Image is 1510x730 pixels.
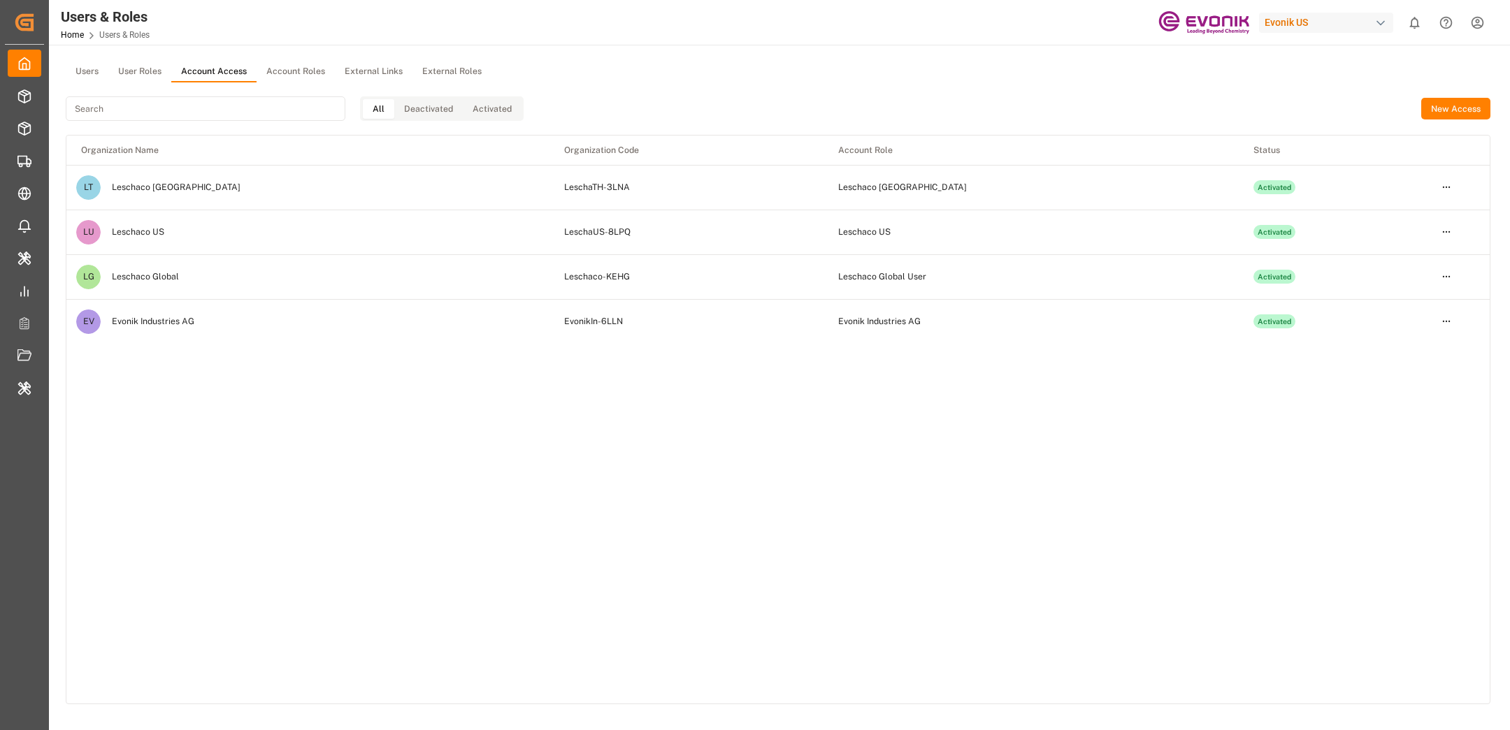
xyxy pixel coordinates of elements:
[1253,314,1296,328] div: Activated
[61,6,150,27] div: Users & Roles
[1253,225,1296,239] div: Activated
[1158,10,1249,35] img: Evonik-brand-mark-Deep-Purple-RGB.jpeg_1700498283.jpeg
[549,254,824,299] td: Leschaco-KEHG
[1430,7,1462,38] button: Help Center
[66,61,108,82] button: Users
[61,30,84,40] a: Home
[1259,9,1399,36] button: Evonik US
[549,165,824,210] td: LeschaTH-3LNA
[76,265,101,289] span: LG
[1253,270,1296,284] div: Activated
[1253,180,1296,194] div: Activated
[824,210,1239,254] td: Leschaco US
[76,175,101,200] span: LT
[257,61,335,82] button: Account Roles
[1421,98,1490,120] button: New Access
[108,61,171,82] button: User Roles
[363,99,394,119] button: All
[1259,13,1393,33] div: Evonik US
[549,136,824,165] th: Organization Code
[549,299,824,344] td: EvonikIn-6LLN
[76,309,101,334] span: EV
[112,270,179,283] div: Leschaco Global
[66,136,549,165] th: Organization Name
[824,254,1239,299] td: Leschaco Global User
[112,315,194,328] div: Evonik Industries AG
[171,61,257,82] button: Account Access
[824,299,1239,344] td: Evonik Industries AG
[1399,7,1430,38] button: show 0 new notifications
[824,165,1239,210] td: Leschaco [GEOGRAPHIC_DATA]
[412,61,491,82] button: External Roles
[112,181,240,194] div: Leschaco [GEOGRAPHIC_DATA]
[66,96,345,121] input: Search
[549,210,824,254] td: LeschaUS-8LPQ
[76,220,101,244] span: LU
[335,61,412,82] button: External Links
[463,99,522,119] button: Activated
[112,226,164,238] div: Leschaco US
[1239,136,1427,165] th: Status
[394,99,463,119] button: Deactivated
[824,136,1239,165] th: Account Role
